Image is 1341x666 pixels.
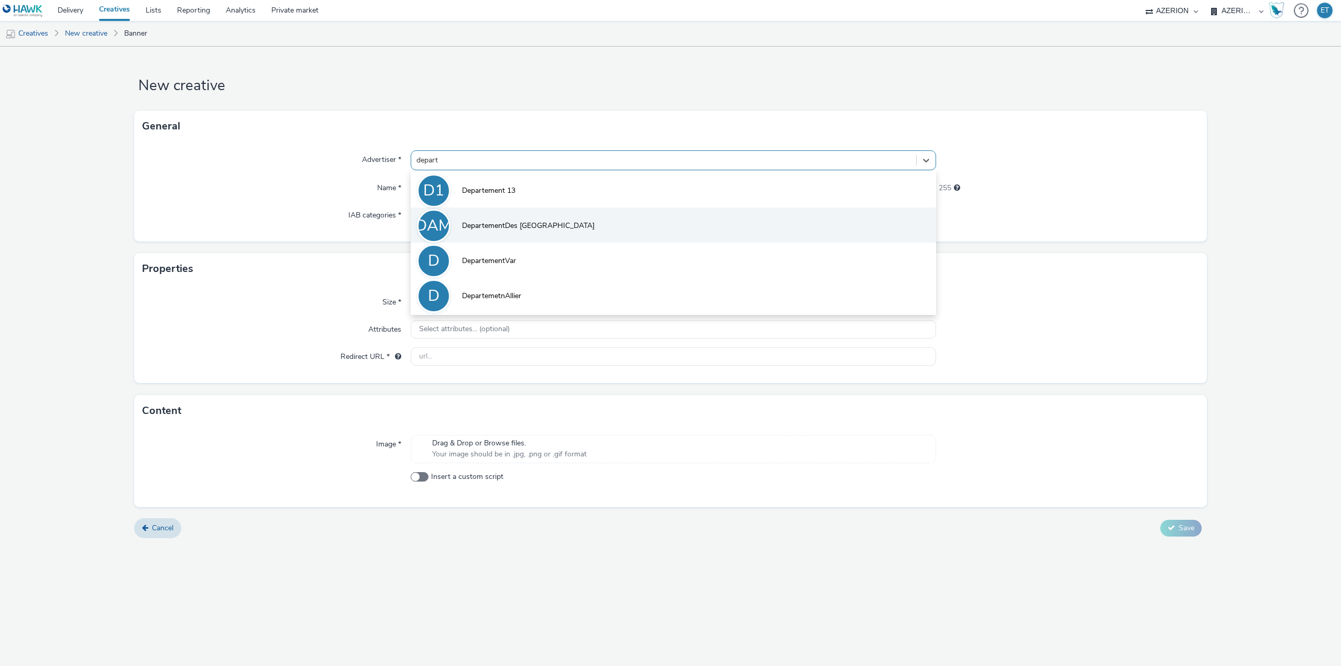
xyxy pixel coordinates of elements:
span: Departement 13 [462,185,515,196]
span: Drag & Drop or Browse files. [432,438,587,449]
span: Select attributes... (optional) [419,325,510,334]
span: DepartementDes [GEOGRAPHIC_DATA] [462,221,595,231]
div: ET [1321,3,1329,18]
a: Banner [119,21,152,46]
a: Hawk Academy [1269,2,1289,19]
img: Hawk Academy [1269,2,1284,19]
a: Cancel [134,518,181,538]
img: undefined Logo [3,4,43,17]
span: Cancel [152,523,173,533]
img: mobile [5,29,16,39]
label: Redirect URL * [336,347,405,362]
div: D1 [423,176,444,205]
div: DAM [415,211,452,241]
span: DepartemetnAllier [462,291,521,301]
input: url... [411,347,936,366]
h3: Content [142,403,181,419]
label: Size * [378,293,405,308]
div: Maximum 255 characters [954,183,960,193]
span: Save [1179,523,1194,533]
span: DepartementVar [462,256,516,266]
label: Advertiser * [358,150,405,165]
h3: Properties [142,261,193,277]
label: IAB categories * [344,206,405,221]
span: Insert a custom script [431,472,503,482]
span: Your image should be in .jpg, .png or .gif format [432,449,587,460]
h3: General [142,118,180,134]
div: D [428,246,439,276]
label: Image * [372,435,405,450]
div: URL will be used as a validation URL with some SSPs and it will be the redirection URL of your cr... [390,352,401,362]
button: Save [1160,520,1202,537]
label: Name * [373,179,405,193]
div: D [428,281,439,311]
span: 255 [939,183,951,193]
h1: New creative [134,76,1207,96]
a: New creative [60,21,113,46]
label: Attributes [364,320,405,335]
